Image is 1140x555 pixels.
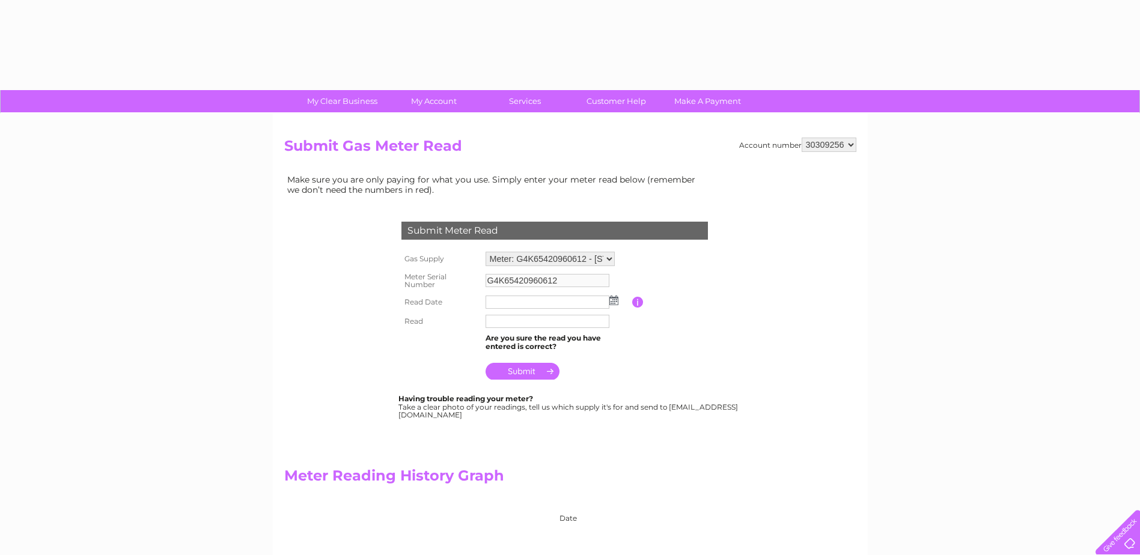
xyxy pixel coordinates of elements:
img: ... [609,296,618,305]
td: Are you sure the read you have entered is correct? [483,331,632,354]
div: Date [368,502,705,523]
th: Gas Supply [398,249,483,269]
input: Submit [486,363,559,380]
td: Make sure you are only paying for what you use. Simply enter your meter read below (remember we d... [284,172,705,197]
a: Customer Help [567,90,666,112]
div: Account number [739,138,856,152]
th: Meter Serial Number [398,269,483,293]
input: Information [632,297,644,308]
a: My Clear Business [293,90,392,112]
th: Read [398,312,483,331]
a: Services [475,90,575,112]
h2: Meter Reading History Graph [284,467,705,490]
th: Read Date [398,293,483,312]
div: Take a clear photo of your readings, tell us which supply it's for and send to [EMAIL_ADDRESS][DO... [398,395,740,419]
h2: Submit Gas Meter Read [284,138,856,160]
b: Having trouble reading your meter? [398,394,533,403]
a: My Account [384,90,483,112]
div: Submit Meter Read [401,222,708,240]
a: Make A Payment [658,90,757,112]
